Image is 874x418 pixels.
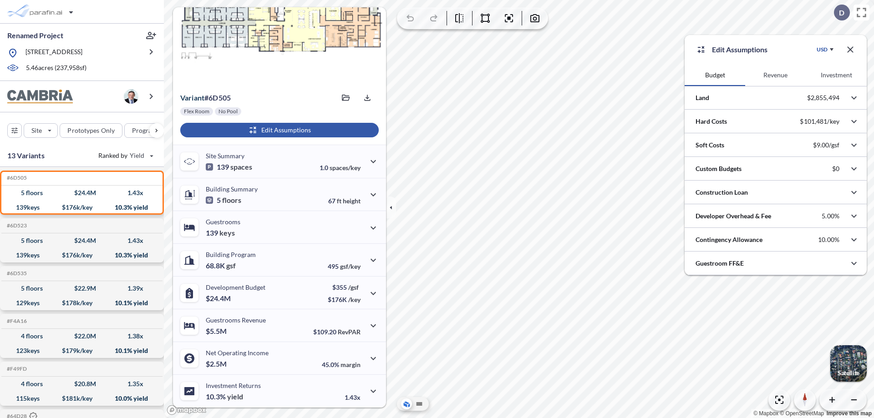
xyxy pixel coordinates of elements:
p: $9.00/gsf [813,141,839,149]
p: $176K [328,296,361,303]
button: Site [24,123,58,138]
p: Building Program [206,251,256,258]
span: spaces/key [330,164,361,171]
p: Prototypes Only [67,126,115,135]
p: $109.20 [313,328,361,336]
p: No Pool [218,108,238,115]
p: Developer Overhead & Fee [696,212,771,221]
p: 1.43x [345,393,361,401]
p: $5.5M [206,327,228,336]
span: margin [340,361,361,368]
button: Prototypes Only [60,123,122,138]
p: 68.8K [206,261,236,270]
h5: Click to copy the code [5,175,27,181]
button: Aerial View [401,398,412,409]
p: Program [132,126,158,135]
span: RevPAR [338,328,361,336]
a: Improve this map [827,410,872,417]
button: Revenue [745,64,806,86]
p: Development Budget [206,283,265,291]
span: ft [337,197,341,205]
p: Guestrooms Revenue [206,316,266,324]
p: 5.00% [822,212,839,220]
p: Guestrooms [206,218,240,226]
p: Construction Loan [696,188,748,197]
p: 5 [206,196,241,205]
div: USD [817,46,828,53]
p: Hard Costs [696,117,727,126]
p: 495 [328,262,361,270]
button: Switcher ImageSatellite [830,345,867,382]
span: yield [227,392,243,401]
span: gsf/key [340,262,361,270]
img: user logo [124,89,138,104]
p: $2.5M [206,359,228,368]
p: 5.46 acres ( 237,958 sf) [26,63,86,73]
span: spaces [230,162,252,171]
p: Soft Costs [696,141,724,150]
p: $0 [832,165,839,173]
p: Renamed Project [7,30,63,40]
h5: Click to copy the code [5,318,27,324]
h5: Click to copy the code [5,366,27,372]
a: Mapbox [753,410,778,417]
p: Site [31,126,42,135]
p: # 6d505 [180,93,231,102]
a: OpenStreetMap [780,410,824,417]
button: Investment [806,64,867,86]
a: Mapbox homepage [167,405,207,415]
p: 13 Variants [7,150,45,161]
p: Net Operating Income [206,349,269,357]
span: Yield [130,151,145,160]
p: Investment Returns [206,382,261,389]
p: Custom Budgets [696,164,742,173]
p: Building Summary [206,185,258,193]
button: Budget [685,64,745,86]
span: Variant [180,93,204,102]
p: 67 [328,197,361,205]
p: 1.0 [320,164,361,171]
button: Ranked by Yield [91,148,159,163]
p: Edit Assumptions [712,44,767,55]
p: Site Summary [206,152,244,160]
p: $101,481/key [800,117,839,126]
p: D [839,9,844,17]
button: Program [124,123,173,138]
p: Flex Room [184,108,209,115]
span: keys [219,228,235,237]
p: 45.0% [322,361,361,368]
span: /gsf [348,283,359,291]
p: $355 [328,283,361,291]
h5: Click to copy the code [5,222,27,229]
p: $2,855,494 [807,94,839,102]
p: $24.4M [206,294,232,303]
button: Edit Assumptions [180,123,379,137]
p: 139 [206,228,235,237]
img: Switcher Image [830,345,867,382]
h5: Click to copy the code [5,270,27,277]
button: Site Plan [414,398,425,409]
img: BrandImage [7,90,73,104]
span: /key [348,296,361,303]
p: [STREET_ADDRESS] [25,47,82,59]
p: Guestroom FF&E [696,259,744,268]
p: 139 [206,162,252,171]
p: 10.3% [206,392,243,401]
p: 10.00% [818,236,839,244]
p: Contingency Allowance [696,235,762,244]
span: gsf [226,261,236,270]
span: floors [222,196,241,205]
p: Satellite [838,369,859,377]
p: Land [696,93,709,102]
span: height [343,197,361,205]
